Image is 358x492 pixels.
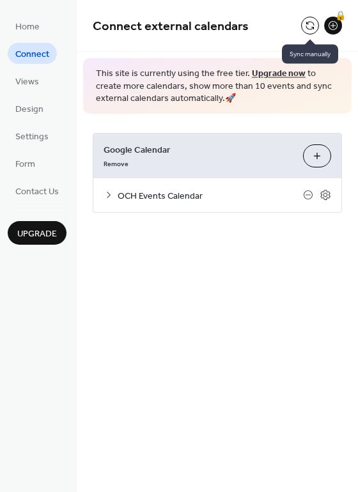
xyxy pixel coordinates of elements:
button: Upgrade [8,221,66,245]
span: Connect [15,48,49,61]
a: Upgrade now [252,65,306,82]
a: Form [8,153,43,174]
span: Contact Us [15,185,59,199]
a: Contact Us [8,180,66,201]
a: Views [8,70,47,91]
span: Design [15,103,43,116]
span: Views [15,75,39,89]
span: Settings [15,130,49,144]
span: Form [15,158,35,171]
a: Connect [8,43,57,64]
span: Connect external calendars [93,14,249,39]
a: Design [8,98,51,119]
span: Upgrade [17,227,57,241]
span: OCH Events Calendar [118,189,303,203]
span: Remove [104,159,128,168]
a: Settings [8,125,56,146]
span: Google Calendar [104,143,293,157]
span: This site is currently using the free tier. to create more calendars, show more than 10 events an... [96,68,339,105]
span: Home [15,20,40,34]
span: Sync manually [282,44,338,63]
a: Home [8,15,47,36]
